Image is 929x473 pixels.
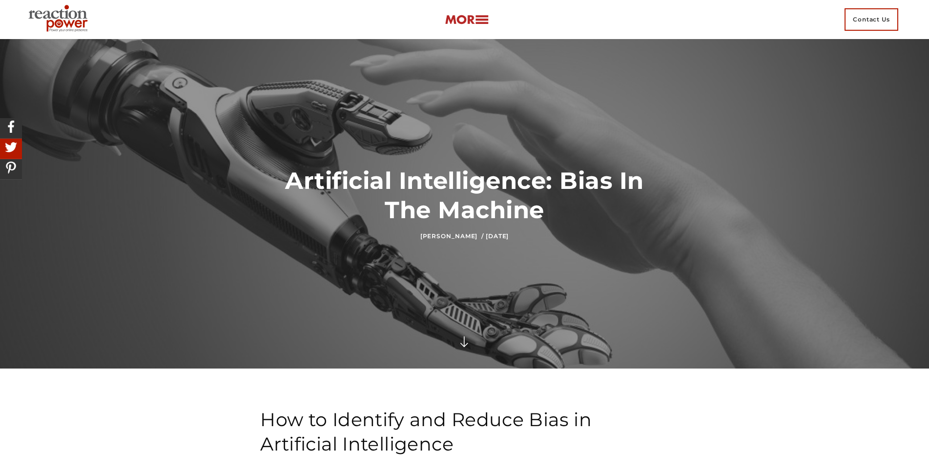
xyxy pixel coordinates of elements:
time: [DATE] [486,232,509,240]
span: Contact Us [845,8,898,31]
img: more-btn.png [445,14,489,25]
h1: Artificial Intelligence: Bias In The Machine [260,166,669,225]
img: Share On Twitter [2,139,20,156]
span: How to Identify and Reduce Bias in Artificial Intelligence [260,408,592,455]
a: [PERSON_NAME] / [420,232,484,240]
img: Executive Branding | Personal Branding Agency [24,2,95,37]
img: Share On Facebook [2,118,20,135]
img: Share On Pinterest [2,159,20,176]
